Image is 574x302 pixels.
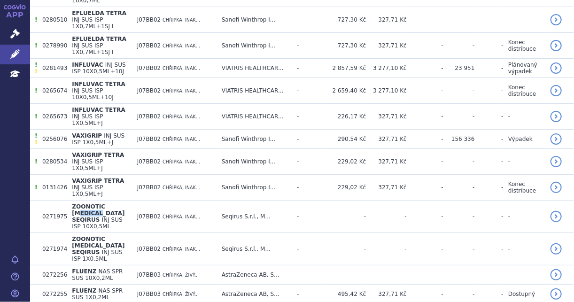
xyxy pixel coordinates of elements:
[217,59,292,78] td: VIATRIS HEALTHCAR...
[38,104,67,130] td: 0265673
[443,33,475,59] td: -
[443,233,475,265] td: -
[137,65,161,71] span: J07BB02
[163,88,200,93] span: CHŘIPKA, INAK...
[35,158,37,165] span: Tento přípravek má více úhrad.
[137,213,161,220] span: J07BB02
[475,233,504,265] td: -
[504,265,546,285] td: -
[137,87,161,94] span: J07BB02
[326,201,366,233] td: -
[407,7,443,33] td: -
[443,7,475,33] td: -
[407,175,443,201] td: -
[292,149,326,175] td: -
[475,78,504,104] td: -
[35,68,37,75] span: Tento přípravek má DNC/DoÚ.
[72,62,103,68] span: INFLUVAC
[35,87,37,94] span: Tento přípravek má více úhrad.
[72,42,113,55] span: INJ SUS ISP 1X0,7ML+1SJ I
[72,268,96,275] span: FLUENZ
[443,59,475,78] td: 23 951
[72,178,124,184] span: VAXIGRIP TETRA
[72,132,102,139] span: VAXIGRIP
[366,175,407,201] td: 327,71 Kč
[137,184,161,191] span: J07BB02
[475,130,504,149] td: -
[504,149,546,175] td: -
[292,59,326,78] td: -
[326,130,366,149] td: 290,54 Kč
[163,159,200,164] span: CHŘIPKA, INAK...
[163,43,200,48] span: CHŘIPKA, INAK...
[326,149,366,175] td: 229,02 Kč
[366,130,407,149] td: 327,71 Kč
[504,175,546,201] td: Konec distribuce
[551,133,562,145] a: detail
[38,78,67,104] td: 0265674
[443,175,475,201] td: -
[504,78,546,104] td: Konec distribuce
[475,7,504,33] td: -
[72,236,124,256] span: ZOONOTIC [MEDICAL_DATA] SEQIRUS
[217,78,292,104] td: VIATRIS HEALTHCAR...
[38,175,67,201] td: 0131426
[72,287,96,294] span: FLUENZ
[407,233,443,265] td: -
[217,233,292,265] td: Seqirus S.r.l., M...
[443,130,475,149] td: 156 336
[292,7,326,33] td: -
[326,78,366,104] td: 2 659,40 Kč
[366,201,407,233] td: -
[163,185,200,190] span: CHŘIPKA, INAK...
[292,233,326,265] td: -
[326,7,366,33] td: 727,30 Kč
[504,130,546,149] td: Výpadek
[72,249,122,262] span: INJ SUS ISP 1X0,5ML
[292,33,326,59] td: -
[326,265,366,285] td: -
[72,87,113,101] span: INJ SUS ISP 10X0,5ML+10J
[72,113,103,126] span: INJ SUS ISP 1X0,5ML+J
[326,33,366,59] td: 727,30 Kč
[551,62,562,74] a: detail
[475,201,504,233] td: -
[38,149,67,175] td: 0280534
[551,40,562,51] a: detail
[326,233,366,265] td: -
[292,78,326,104] td: -
[551,182,562,193] a: detail
[163,114,200,119] span: CHŘIPKA, INAK...
[292,201,326,233] td: -
[72,152,124,158] span: VAXIGRIP TETRA
[163,214,200,219] span: CHŘIPKA, INAK...
[72,107,125,113] span: INFLUVAC TETRA
[35,139,37,146] span: Tento přípravek má DNC/DoÚ.
[72,203,124,223] span: ZOONOTIC [MEDICAL_DATA] SEQIRUS
[504,233,546,265] td: -
[443,265,475,285] td: -
[35,16,37,23] span: Tento přípravek má více úhrad.
[504,7,546,33] td: -
[72,16,113,30] span: INJ SUS ISP 1X0,7ML+1SJ I
[551,211,562,222] a: detail
[407,78,443,104] td: -
[366,265,407,285] td: -
[163,292,199,297] span: CHŘIPKA, ŽIVÝ...
[551,14,562,25] a: detail
[38,201,67,233] td: 0271975
[366,7,407,33] td: 327,71 Kč
[217,104,292,130] td: VIATRIS HEALTHCAR...
[551,243,562,255] a: detail
[366,78,407,104] td: 3 277,10 Kč
[443,104,475,130] td: -
[35,62,37,68] span: Tento přípravek má více úhrad.
[137,291,161,297] span: J07BB03
[72,10,126,16] span: EFLUELDA TETRA
[38,59,67,78] td: 0281493
[217,7,292,33] td: Sanofi Winthrop I...
[551,288,562,300] a: detail
[326,104,366,130] td: 226,17 Kč
[407,33,443,59] td: -
[35,132,37,139] span: Tento přípravek má více úhrad.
